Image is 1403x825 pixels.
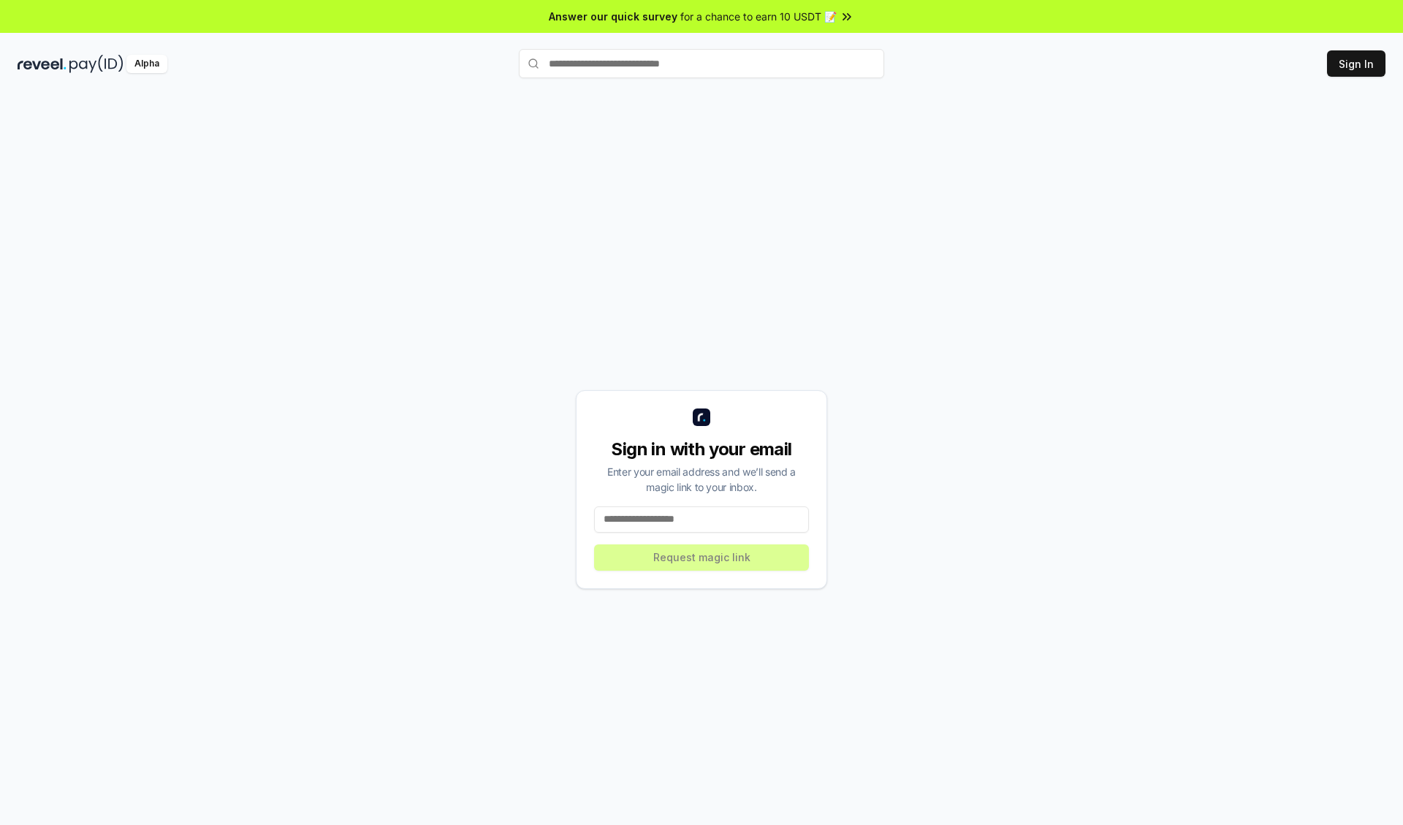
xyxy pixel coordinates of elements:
div: Sign in with your email [594,438,809,461]
span: for a chance to earn 10 USDT 📝 [680,9,837,24]
span: Answer our quick survey [549,9,677,24]
button: Sign In [1327,50,1385,77]
div: Enter your email address and we’ll send a magic link to your inbox. [594,464,809,495]
img: logo_small [693,408,710,426]
img: reveel_dark [18,55,66,73]
div: Alpha [126,55,167,73]
img: pay_id [69,55,123,73]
